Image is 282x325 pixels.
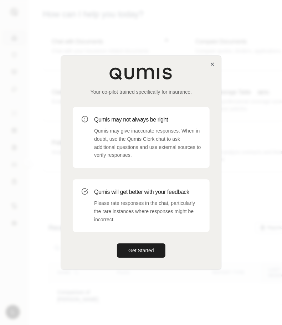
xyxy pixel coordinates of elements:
[94,115,201,124] h3: Qumis may not always be right
[73,88,210,96] p: Your co-pilot trained specifically for insurance.
[109,67,173,80] img: Qumis Logo
[94,199,201,223] p: Please rate responses in the chat, particularly the rare instances where responses might be incor...
[94,127,201,159] p: Qumis may give inaccurate responses. When in doubt, use the Qumis Clerk chat to ask additional qu...
[94,188,201,196] h3: Qumis will get better with your feedback
[117,244,165,258] button: Get Started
